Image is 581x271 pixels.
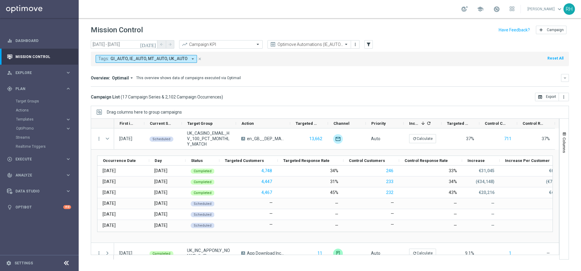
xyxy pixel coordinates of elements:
[7,38,71,43] button: equalizer Dashboard
[330,190,338,195] div: 45%
[241,121,254,126] span: Action
[283,158,330,163] span: Targeted Response Rate
[154,201,167,206] div: Wednesday
[122,94,222,100] span: 17 Campaign Series & 2,102 Campaign Occurrences
[409,134,436,143] button: refreshCalculate
[182,41,188,47] i: trending_up
[194,191,212,195] span: Completed
[16,144,63,149] a: Realtime Triggers
[191,211,215,217] colored-tag: Scheduled
[561,74,569,82] button: keyboard_arrow_down
[140,42,156,47] i: [DATE]
[159,42,164,47] i: arrow_back
[449,168,457,173] div: 33%
[15,199,63,215] a: Optibot
[15,173,65,177] span: Analyze
[269,200,273,205] label: —
[317,250,323,257] button: 11
[136,75,241,81] div: This overview shows data of campaigns executed via Optimail
[479,168,494,173] p: €31,045
[296,121,318,126] span: Targeted Customers
[535,93,559,101] button: open_in_browser Export
[103,179,116,184] div: 01 Jul 2025
[547,55,564,62] button: Reset All
[7,86,71,91] div: gps_fixed Plan keyboard_arrow_right
[335,211,338,217] div: —
[15,33,71,49] a: Dashboard
[386,167,394,175] button: 246
[149,250,173,256] colored-tag: Completed
[65,188,71,194] i: keyboard_arrow_right
[96,136,102,141] i: more_vert
[563,76,567,80] i: keyboard_arrow_down
[538,95,543,99] i: open_in_browser
[491,212,494,217] span: —
[153,252,170,256] span: Completed
[103,158,136,163] span: Occurrence Date
[16,106,78,115] div: Actions
[366,42,371,47] i: filter_alt
[391,222,394,227] label: —
[16,117,71,122] div: Templates keyboard_arrow_right
[270,41,276,47] i: preview
[241,137,245,140] span: A
[7,173,65,178] div: Analyze
[7,70,71,75] button: person_search Explore keyboard_arrow_right
[91,26,143,34] h1: Mission Control
[91,94,223,100] h3: Campaign List
[107,110,182,115] div: Row Groups
[523,121,545,126] span: Control Response Rate
[449,190,457,195] div: 43%
[166,40,174,49] button: arrow_forward
[65,86,71,92] i: keyboard_arrow_right
[119,250,132,256] div: 06 May 2025, Tuesday
[477,6,484,12] span: school
[198,57,202,61] i: close
[563,3,575,15] div: RH
[562,137,567,153] span: Columns
[187,121,213,126] span: Target Group
[16,135,63,140] a: Streams
[371,251,380,256] span: Auto
[65,156,71,162] i: keyboard_arrow_right
[190,56,195,62] i: arrow_drop_down
[15,189,65,193] span: Data Studio
[112,75,129,81] span: Optimail
[539,27,543,32] i: add
[412,251,417,255] i: refresh
[371,121,386,126] span: Priority
[261,178,273,186] button: 4,447
[454,223,457,228] div: —
[7,157,71,162] div: play_circle_outline Execute keyboard_arrow_right
[7,199,71,215] div: Optibot
[154,168,167,173] div: Sunday
[103,168,116,173] div: 01 Jun 2025
[333,249,343,258] img: OtherLevels
[16,142,78,151] div: Realtime Triggers
[154,211,167,217] div: Saturday
[447,121,469,126] span: Targeted Response Rate
[129,75,134,81] i: arrow_drop_down
[7,205,71,210] button: lightbulb Optibot +10
[191,222,215,228] colored-tag: Scheduled
[157,40,166,49] button: arrow_back
[154,190,167,195] div: Friday
[16,115,78,124] div: Templates
[63,205,71,209] div: +10
[6,260,11,266] i: settings
[16,124,78,133] div: OptiPromo
[107,110,182,115] span: Drag columns here to group campaigns
[91,40,157,49] input: Select date range
[7,173,71,178] button: track_changes Analyze keyboard_arrow_right
[7,205,12,210] i: lightbulb
[149,136,173,142] colored-tag: Scheduled
[91,128,114,150] div: Press SPACE to select this row.
[98,56,109,61] span: Tags:
[103,201,116,206] div: 01 Oct 2025
[386,178,394,186] button: 233
[508,250,512,257] button: 1
[155,158,162,163] span: Day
